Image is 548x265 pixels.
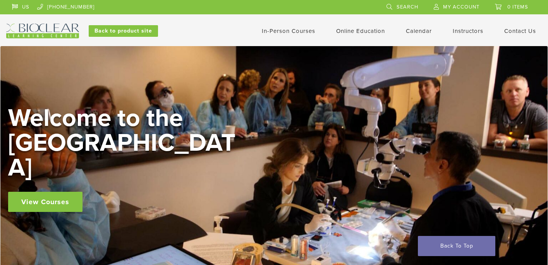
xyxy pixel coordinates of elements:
[336,28,385,34] a: Online Education
[397,4,418,10] span: Search
[507,4,528,10] span: 0 items
[262,28,315,34] a: In-Person Courses
[443,4,479,10] span: My Account
[89,25,158,37] a: Back to product site
[418,236,495,256] a: Back To Top
[453,28,483,34] a: Instructors
[504,28,536,34] a: Contact Us
[8,192,82,212] a: View Courses
[8,106,241,180] h2: Welcome to the [GEOGRAPHIC_DATA]
[406,28,432,34] a: Calendar
[6,24,79,38] img: Bioclear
